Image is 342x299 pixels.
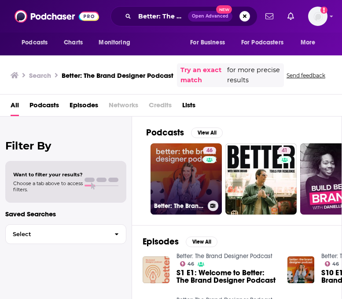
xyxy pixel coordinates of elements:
span: For Business [190,36,225,49]
a: Try an exact match [180,65,225,85]
button: open menu [235,34,296,51]
a: Show notifications dropdown [262,9,277,24]
span: Networks [109,98,138,116]
span: 46 [188,262,194,266]
img: S1 E1: Welcome to Better: The Brand Designer Podcast [143,256,169,283]
input: Search podcasts, credits, & more... [135,9,188,23]
span: Charts [64,36,83,49]
h2: Podcasts [146,127,184,138]
span: Podcasts [22,36,48,49]
span: 41 [282,146,287,155]
h2: Filter By [5,139,126,152]
span: 46 [332,262,339,266]
div: Search podcasts, credits, & more... [110,6,257,26]
button: Open AdvancedNew [188,11,232,22]
a: Podcasts [29,98,59,116]
a: 46 [180,261,195,266]
a: EpisodesView All [143,236,217,247]
a: S1 E1: Welcome to Better: The Brand Designer Podcast [177,269,277,284]
a: 41 [225,143,297,215]
span: Open Advanced [192,14,228,18]
h3: Better: The Brand Designer Podcast [62,71,173,80]
a: Show notifications dropdown [284,9,298,24]
button: Send feedback [284,72,328,79]
span: Logged in as redsetterpr [308,7,327,26]
a: Lists [182,98,195,116]
button: open menu [294,34,327,51]
button: Select [5,224,126,244]
span: Want to filter your results? [13,171,83,178]
span: Choose a tab above to access filters. [13,180,83,193]
a: 46Better: The Brand Designer Podcast [151,143,222,215]
img: User Profile [308,7,327,26]
a: Episodes [70,98,98,116]
h3: Better: The Brand Designer Podcast [154,202,204,210]
a: All [11,98,19,116]
span: Monitoring [99,36,130,49]
img: S10 E12: Don’t Make These Brand Messaging & Positioning Mistakes! - from The Unapologetic Designe... [287,256,314,283]
p: Saved Searches [5,210,126,218]
a: 46 [203,147,216,154]
span: New [216,5,232,14]
img: Podchaser - Follow, Share and Rate Podcasts [15,8,99,25]
button: open menu [15,34,59,51]
a: 46 [325,261,339,266]
a: PodcastsView All [146,127,223,138]
a: Charts [58,34,88,51]
button: View All [191,128,223,138]
span: Credits [149,98,172,116]
button: View All [186,237,217,247]
span: for more precise results [227,65,280,85]
svg: Add a profile image [320,7,327,14]
h3: Search [29,71,51,80]
span: For Podcasters [241,36,283,49]
span: Select [6,231,107,237]
span: 46 [206,146,213,155]
button: open menu [184,34,236,51]
button: Show profile menu [308,7,327,26]
h2: Episodes [143,236,179,247]
span: More [301,36,316,49]
button: open menu [92,34,141,51]
a: 41 [278,147,291,154]
a: Better: The Brand Designer Podcast [177,252,272,260]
